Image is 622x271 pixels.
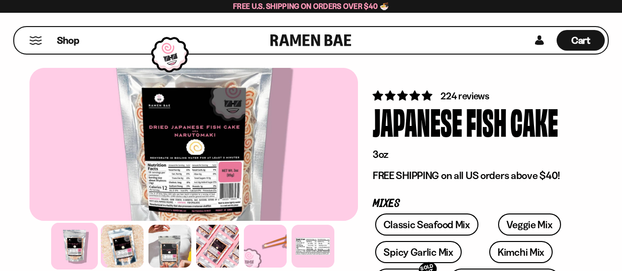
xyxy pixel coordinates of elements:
[29,36,42,45] button: Mobile Menu Trigger
[375,213,478,236] a: Classic Seafood Mix
[571,34,591,46] span: Cart
[557,27,605,54] a: Cart
[373,148,578,161] p: 3oz
[498,213,561,236] a: Veggie Mix
[373,103,462,140] div: Japanese
[375,241,461,263] a: Spicy Garlic Mix
[233,1,389,11] span: Free U.S. Shipping on Orders over $40 🍜
[466,103,506,140] div: Fish
[373,199,578,209] p: Mixes
[57,34,79,47] span: Shop
[373,169,578,182] p: FREE SHIPPING on all US orders above $40!
[57,30,79,51] a: Shop
[489,241,553,263] a: Kimchi Mix
[441,90,489,102] span: 224 reviews
[510,103,558,140] div: Cake
[373,90,434,102] span: 4.76 stars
